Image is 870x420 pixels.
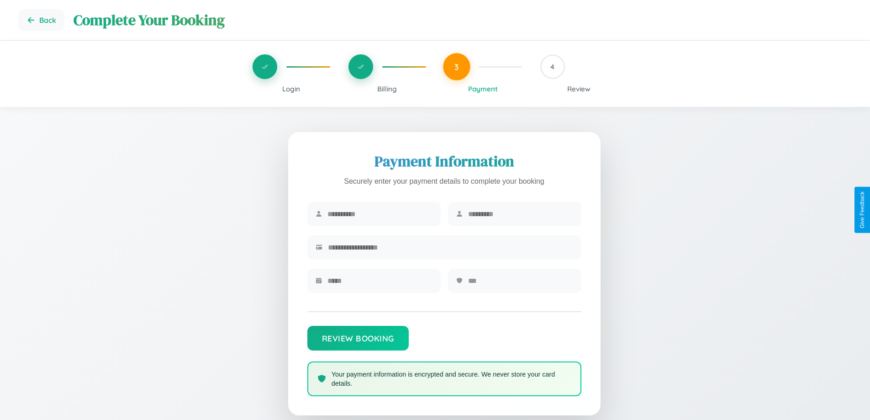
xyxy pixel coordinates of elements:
p: Securely enter your payment details to complete your booking [307,175,581,188]
button: Review Booking [307,326,409,351]
p: Your payment information is encrypted and secure. We never store your card details. [332,370,571,388]
span: 3 [454,62,459,72]
h2: Payment Information [307,151,581,171]
h1: Complete Your Booking [74,10,852,30]
span: Billing [377,85,397,93]
span: 4 [550,62,554,71]
button: Go back [18,9,64,31]
span: Login [282,85,300,93]
span: Review [567,85,591,93]
div: Give Feedback [859,191,865,229]
span: Payment [468,85,498,93]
